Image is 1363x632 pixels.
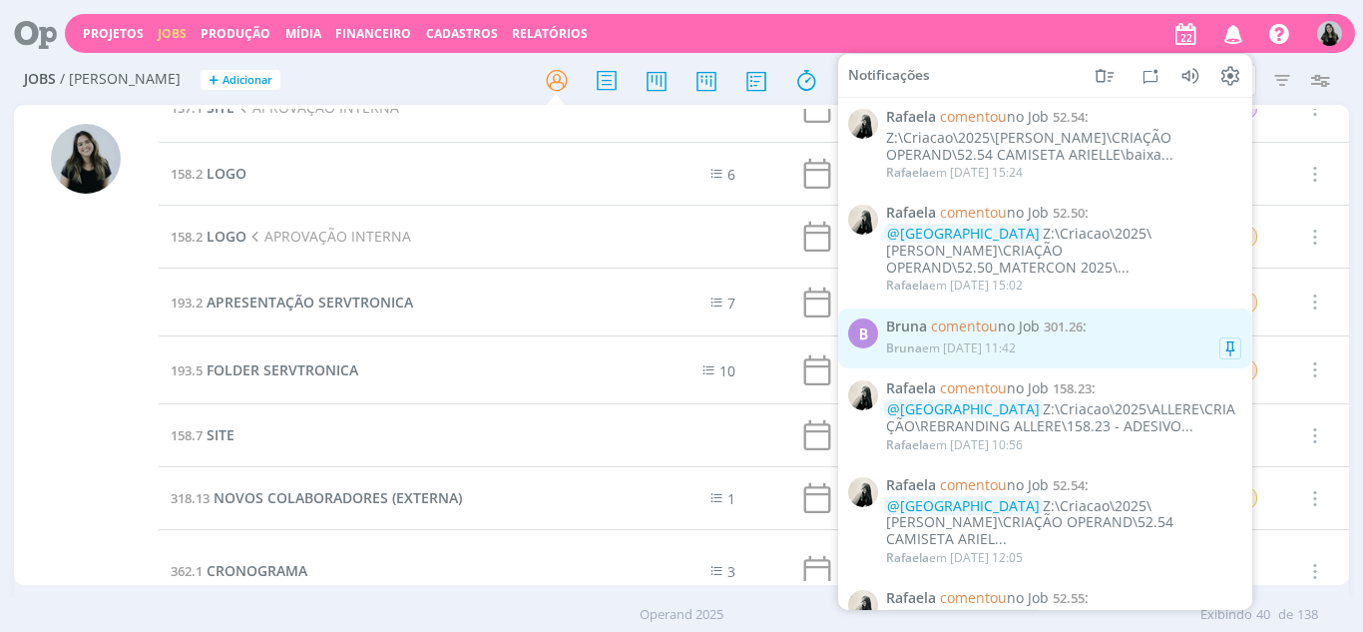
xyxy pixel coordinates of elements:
[1053,379,1092,397] span: 158.23
[335,25,411,42] a: Financeiro
[171,425,234,444] a: 158.7SITE
[940,203,1007,222] span: comentou
[1044,316,1083,334] span: 301.26
[201,70,280,91] button: +Adicionar
[727,489,735,508] span: 1
[426,25,498,42] span: Cadastros
[940,107,1049,126] span: no Job
[171,228,203,246] span: 158.2
[886,277,929,294] span: Rafaela
[848,590,878,620] img: R
[246,227,411,246] span: APROVAÇÃO INTERNA
[207,227,246,246] span: LOGO
[940,203,1049,222] span: no Job
[886,437,1023,451] div: em [DATE] 10:56
[1297,605,1318,625] span: 138
[207,164,246,183] span: LOGO
[171,360,358,379] a: 193.5FOLDER SERVTRONICA
[940,378,1007,397] span: comentou
[171,164,246,183] a: 158.2LOGO
[727,562,735,581] span: 3
[171,227,246,246] a: 158.2LOGO
[940,588,1007,607] span: comentou
[1317,21,1342,46] img: V
[223,74,272,87] span: Adicionar
[886,226,1241,276] div: Z:\Criacao\2025\[PERSON_NAME]\CRIAÇÃO OPERAND\52.50_MATERCON 2025\...
[886,477,1241,494] span: :
[1200,605,1252,625] span: Exibindo
[886,205,936,222] span: Rafaela
[886,590,1241,607] span: :
[886,109,936,126] span: Rafaela
[171,489,210,507] span: 318.13
[886,401,1241,435] div: Z:\Criacao\2025\ALLERE\CRIAÇÃO\REBRANDING ALLERE\158.23 - ADESIVO...
[886,205,1241,222] span: :
[940,588,1049,607] span: no Job
[24,71,56,88] span: Jobs
[171,99,203,117] span: 137.1
[886,380,1241,397] span: :
[940,475,1007,494] span: comentou
[931,316,1040,334] span: no Job
[886,341,1016,355] div: em [DATE] 11:42
[171,293,413,312] a: 193.2APRESENTAÇÃO SERVTRONICA
[886,164,929,181] span: Rafaela
[209,70,219,91] span: +
[727,165,735,184] span: 6
[886,339,922,356] span: Bruna
[60,71,181,88] span: / [PERSON_NAME]
[719,361,735,380] span: 10
[727,294,735,313] span: 7
[171,561,307,580] a: 362.1CRONOGRAMA
[1256,605,1270,625] span: 40
[201,25,270,42] a: Produção
[940,107,1007,126] span: comentou
[886,435,929,452] span: Rafaela
[207,293,413,312] span: APRESENTAÇÃO SERVTRONICA
[848,67,930,84] span: Notificações
[886,317,927,334] span: Bruna
[886,380,936,397] span: Rafaela
[420,26,504,42] button: Cadastros
[848,380,878,410] img: R
[83,25,144,42] a: Projetos
[329,26,417,42] button: Financeiro
[886,590,936,607] span: Rafaela
[1053,204,1085,222] span: 52.50
[171,165,203,183] span: 158.2
[887,224,1040,243] span: @[GEOGRAPHIC_DATA]
[886,166,1023,180] div: em [DATE] 15:24
[207,561,307,580] span: CRONOGRAMA
[887,399,1040,418] span: @[GEOGRAPHIC_DATA]
[207,425,234,444] span: SITE
[506,26,594,42] button: Relatórios
[886,317,1241,334] span: :
[1053,476,1085,494] span: 52.54
[152,26,193,42] button: Jobs
[171,361,203,379] span: 193.5
[171,562,203,580] span: 362.1
[848,109,878,139] img: R
[207,360,358,379] span: FOLDER SERVTRONICA
[51,124,121,194] img: V
[1053,589,1085,607] span: 52.55
[886,551,1023,565] div: em [DATE] 12:05
[171,294,203,312] span: 193.2
[887,495,1040,514] span: @[GEOGRAPHIC_DATA]
[77,26,150,42] button: Projetos
[1316,16,1343,51] button: V
[886,109,1241,126] span: :
[1053,108,1085,126] span: 52.54
[848,477,878,507] img: R
[886,497,1241,547] div: Z:\Criacao\2025\[PERSON_NAME]\CRIAÇÃO OPERAND\52.54 CAMISETA ARIEL...
[158,25,187,42] a: Jobs
[279,26,327,42] button: Mídia
[195,26,276,42] button: Produção
[887,609,1040,628] span: @[GEOGRAPHIC_DATA]
[285,25,321,42] a: Mídia
[886,279,1023,293] div: em [DATE] 15:02
[214,488,462,507] span: NOVOS COLABORADORES (EXTERNA)
[171,488,462,507] a: 318.13NOVOS COLABORADORES (EXTERNA)
[886,477,936,494] span: Rafaela
[940,378,1049,397] span: no Job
